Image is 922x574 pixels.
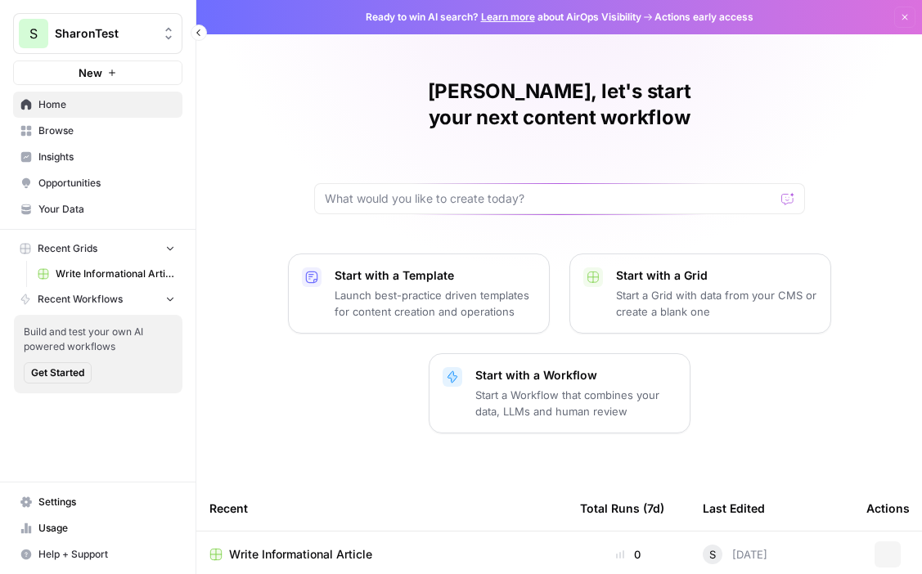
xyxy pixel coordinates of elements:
span: Home [38,97,175,112]
p: Start a Workflow that combines your data, LLMs and human review [475,387,677,419]
span: Usage [38,521,175,536]
span: Your Data [38,202,175,217]
div: Last Edited [703,486,765,531]
p: Start with a Template [335,267,536,284]
a: Learn more [481,11,535,23]
span: Get Started [31,365,84,380]
button: Start with a WorkflowStart a Workflow that combines your data, LLMs and human review [429,353,690,433]
button: Recent Grids [13,236,182,261]
span: Write Informational Article [56,267,175,281]
span: SharonTest [55,25,154,42]
a: Your Data [13,196,182,222]
p: Launch best-practice driven templates for content creation and operations [335,287,536,320]
span: Insights [38,150,175,164]
span: Opportunities [38,176,175,191]
span: New [79,65,102,81]
span: Recent Grids [38,241,97,256]
a: Home [13,92,182,118]
button: Get Started [24,362,92,383]
span: Recent Workflows [38,292,123,307]
button: New [13,61,182,85]
a: Usage [13,515,182,541]
a: Insights [13,144,182,170]
button: Workspace: SharonTest [13,13,182,54]
button: Help + Support [13,541,182,567]
a: Settings [13,489,182,515]
a: Write Informational Article [30,261,182,287]
p: Start a Grid with data from your CMS or create a blank one [616,287,817,320]
span: S [29,24,38,43]
span: Browse [38,123,175,138]
div: 0 [580,546,677,563]
span: Ready to win AI search? about AirOps Visibility [366,10,641,25]
a: Write Informational Article [209,546,554,563]
div: Recent [209,486,554,531]
button: Recent Workflows [13,287,182,312]
h1: [PERSON_NAME], let's start your next content workflow [314,78,805,131]
span: Write Informational Article [229,546,372,563]
p: Start with a Workflow [475,367,677,383]
span: Actions early access [654,10,753,25]
div: Actions [866,486,910,531]
a: Browse [13,118,182,144]
div: Total Runs (7d) [580,486,664,531]
div: [DATE] [703,545,767,564]
button: Start with a GridStart a Grid with data from your CMS or create a blank one [569,253,831,334]
a: Opportunities [13,170,182,196]
span: Settings [38,495,175,509]
input: What would you like to create today? [325,191,775,207]
span: Build and test your own AI powered workflows [24,325,173,354]
span: Help + Support [38,547,175,562]
span: S [709,546,716,563]
button: Start with a TemplateLaunch best-practice driven templates for content creation and operations [288,253,550,334]
p: Start with a Grid [616,267,817,284]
